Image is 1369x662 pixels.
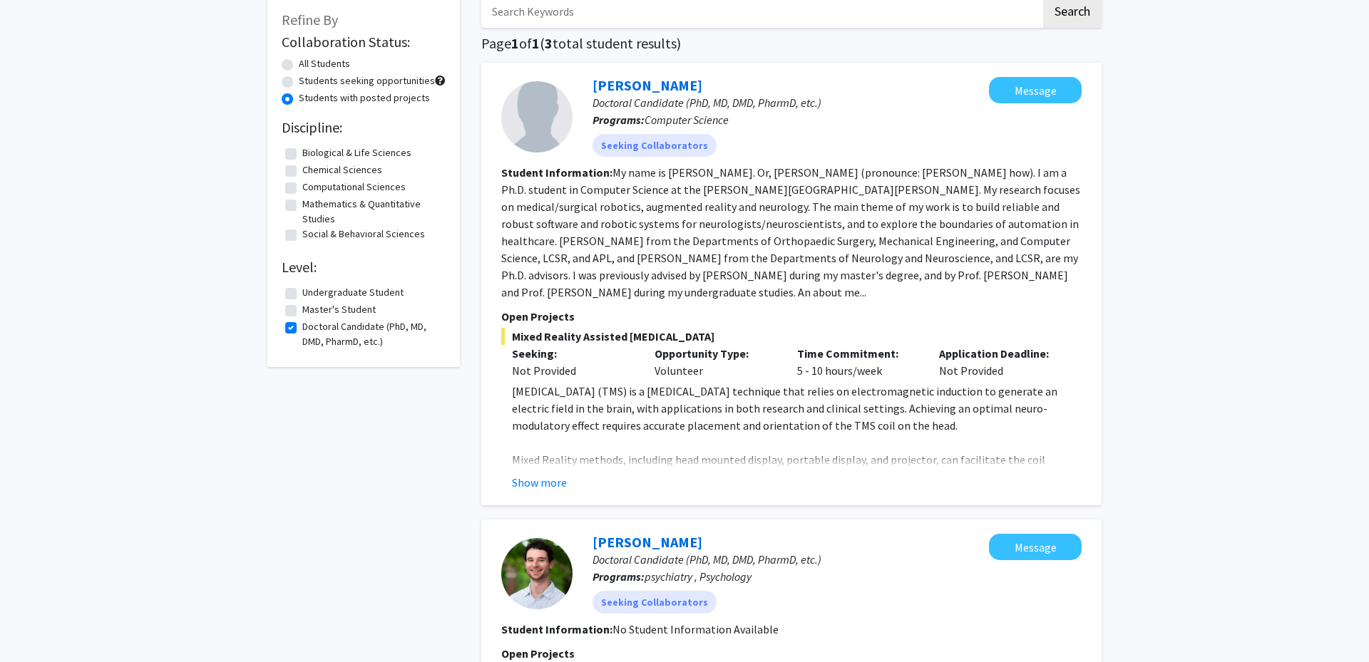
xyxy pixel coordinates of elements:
button: Message Brian Winston [989,534,1082,560]
span: Open Projects [501,646,575,661]
label: Chemical Sciences [302,162,382,177]
label: All Students [299,56,350,71]
span: Doctoral Candidate (PhD, MD, DMD, PharmD, etc.) [593,95,821,110]
span: Open Projects [501,309,575,324]
mat-chip: Seeking Collaborators [593,134,717,157]
iframe: Chat [11,598,61,651]
div: Volunteer [644,345,786,379]
span: Mixed Reality Assisted [MEDICAL_DATA] [501,328,1082,345]
p: Seeking: [512,345,633,362]
span: [MEDICAL_DATA] (TMS) is a [MEDICAL_DATA] technique that relies on electromagnetic induction to ge... [512,384,1057,433]
button: Show more [512,474,567,491]
span: 3 [545,34,553,52]
b: Student Information: [501,165,612,180]
label: Biological & Life Sciences [302,145,411,160]
fg-read-more: My name is [PERSON_NAME]. Or, [PERSON_NAME] (pronounce: [PERSON_NAME] how). I am a Ph.D. student ... [501,165,1080,299]
p: Time Commitment: [797,345,918,362]
b: Student Information: [501,622,612,636]
mat-chip: Seeking Collaborators [593,591,717,614]
label: Undergraduate Student [302,285,404,300]
p: Application Deadline: [939,345,1060,362]
label: Mathematics & Quantitative Studies [302,197,442,227]
span: No Student Information Available [612,622,779,636]
b: Programs: [593,113,645,127]
label: Master's Student [302,302,376,317]
p: Opportunity Type: [655,345,776,362]
span: psychiatry , Psychology [645,569,752,584]
button: Message Yihao Liu [989,77,1082,103]
h1: Page of ( total student results) [481,35,1102,52]
span: Refine By [282,11,338,29]
div: Not Provided [928,345,1071,379]
b: Programs: [593,569,645,584]
p: Mixed Reality methods, including head mounted display, portable display, and projector, can facil... [512,451,1082,485]
label: Computational Sciences [302,180,406,195]
span: 1 [511,34,519,52]
label: Students with posted projects [299,90,430,105]
h2: Level: [282,259,446,276]
div: Not Provided [512,362,633,379]
span: Doctoral Candidate (PhD, MD, DMD, PharmD, etc.) [593,552,821,567]
a: [PERSON_NAME] [593,76,702,94]
div: 5 - 10 hours/week [786,345,929,379]
h2: Discipline: [282,119,446,136]
label: Social & Behavioral Sciences [302,227,425,242]
span: Computer Science [645,113,729,127]
label: Students seeking opportunities [299,73,435,88]
span: 1 [532,34,540,52]
a: [PERSON_NAME] [593,533,702,551]
h2: Collaboration Status: [282,33,446,51]
label: Doctoral Candidate (PhD, MD, DMD, PharmD, etc.) [302,319,442,349]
